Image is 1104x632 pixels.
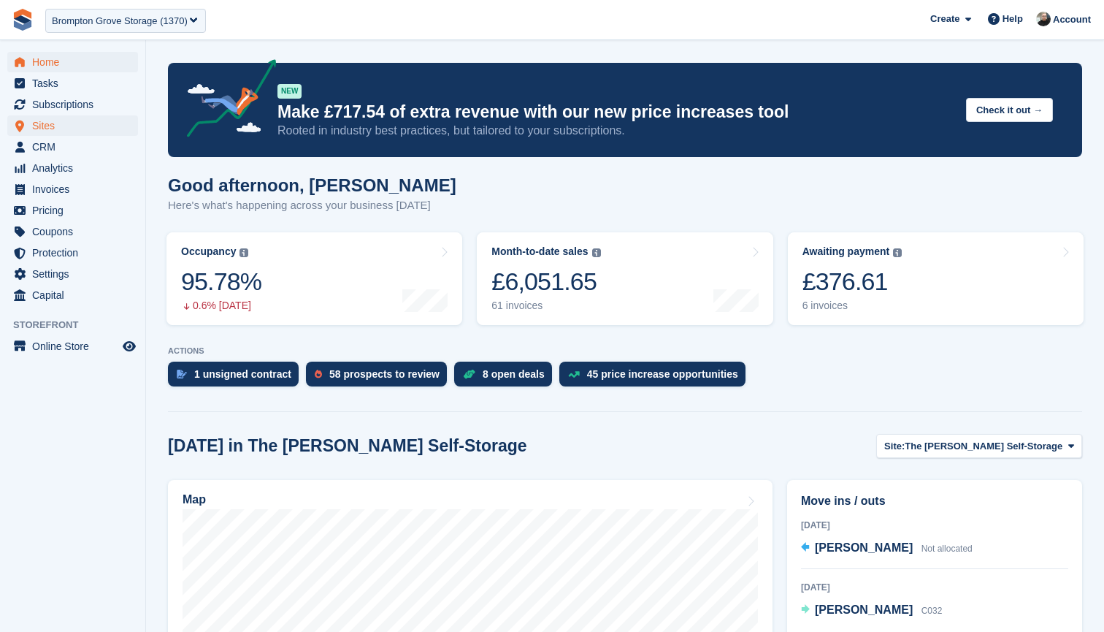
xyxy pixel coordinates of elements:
a: menu [7,158,138,178]
span: Online Store [32,336,120,357]
p: Here's what's happening across your business [DATE] [168,197,456,214]
a: Occupancy 95.78% 0.6% [DATE] [166,232,462,325]
a: menu [7,285,138,305]
a: 8 open deals [454,362,559,394]
p: ACTIONS [168,346,1082,356]
a: Awaiting payment £376.61 6 invoices [788,232,1084,325]
a: menu [7,179,138,199]
div: NEW [277,84,302,99]
img: price-adjustments-announcement-icon-8257ccfd72463d97f412b2fc003d46551f7dbcb40ab6d574587a9cd5c0d94... [175,59,277,142]
p: Make £717.54 of extra revenue with our new price increases tool [277,102,954,123]
a: menu [7,94,138,115]
span: Help [1003,12,1023,26]
span: Coupons [32,221,120,242]
a: Preview store [120,338,138,355]
div: 1 unsigned contract [194,368,291,380]
span: Home [32,52,120,72]
img: icon-info-grey-7440780725fd019a000dd9b08b2336e03edf1995a4989e88bcd33f0948082b44.svg [239,248,248,257]
img: Tom Huddleston [1036,12,1051,26]
span: Invoices [32,179,120,199]
a: 58 prospects to review [306,362,454,394]
div: Occupancy [181,245,236,258]
a: menu [7,73,138,94]
div: [DATE] [801,519,1068,532]
span: Tasks [32,73,120,94]
h2: Move ins / outs [801,492,1068,510]
a: 45 price increase opportunities [559,362,753,394]
span: Sites [32,115,120,136]
span: [PERSON_NAME] [815,541,913,554]
img: deal-1b604bf984904fb50ccaf53a9ad4b4a5d6e5aea283cecdc64d6e3604feb123c2.svg [463,369,475,379]
div: 45 price increase opportunities [587,368,738,380]
a: Month-to-date sales £6,051.65 61 invoices [477,232,773,325]
img: contract_signature_icon-13c848040528278c33f63329250d36e43548de30e8caae1d1a13099fd9432cc5.svg [177,370,187,378]
span: Not allocated [921,544,973,554]
h2: [DATE] in The [PERSON_NAME] Self-Storage [168,436,527,456]
button: Check it out → [966,98,1053,122]
a: menu [7,336,138,357]
a: menu [7,243,138,263]
span: Storefront [13,318,145,332]
img: prospect-51fa495bee0391a8d652442698ab0144808aea92771e9ea1ae160a38d050c398.svg [315,370,322,378]
span: Subscriptions [32,94,120,115]
a: menu [7,137,138,157]
a: menu [7,200,138,221]
a: [PERSON_NAME] C032 [801,601,942,620]
p: Rooted in industry best practices, but tailored to your subscriptions. [277,123,954,139]
span: Capital [32,285,120,305]
a: menu [7,264,138,284]
div: 0.6% [DATE] [181,300,261,312]
div: Month-to-date sales [491,245,588,258]
div: Brompton Grove Storage (1370) [52,14,188,28]
span: The [PERSON_NAME] Self-Storage [905,439,1062,454]
span: Protection [32,243,120,263]
span: C032 [921,606,943,616]
div: 6 invoices [802,300,902,312]
h1: Good afternoon, [PERSON_NAME] [168,175,456,195]
div: 8 open deals [483,368,545,380]
span: Create [930,12,959,26]
img: icon-info-grey-7440780725fd019a000dd9b08b2336e03edf1995a4989e88bcd33f0948082b44.svg [893,248,902,257]
span: Account [1053,12,1091,27]
div: 95.78% [181,267,261,297]
div: 61 invoices [491,300,600,312]
a: [PERSON_NAME] Not allocated [801,539,973,558]
h2: Map [183,493,206,506]
img: icon-info-grey-7440780725fd019a000dd9b08b2336e03edf1995a4989e88bcd33f0948082b44.svg [592,248,601,257]
span: Analytics [32,158,120,178]
a: menu [7,221,138,242]
span: Pricing [32,200,120,221]
img: price_increase_opportunities-93ffe204e8149a01c8c9dc8f82e8f89637d9d84a8eef4429ea346261dce0b2c0.svg [568,371,580,378]
div: [DATE] [801,581,1068,594]
span: CRM [32,137,120,157]
div: £376.61 [802,267,902,297]
button: Site: The [PERSON_NAME] Self-Storage [876,434,1082,458]
div: 58 prospects to review [329,368,440,380]
img: stora-icon-8386f47178a22dfd0bd8f6a31ec36ba5ce8667c1dd55bd0f319d3a0aa187defe.svg [12,9,34,31]
a: menu [7,52,138,72]
span: Settings [32,264,120,284]
a: menu [7,115,138,136]
span: Site: [884,439,905,454]
span: [PERSON_NAME] [815,604,913,616]
a: 1 unsigned contract [168,362,306,394]
div: £6,051.65 [491,267,600,297]
div: Awaiting payment [802,245,890,258]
